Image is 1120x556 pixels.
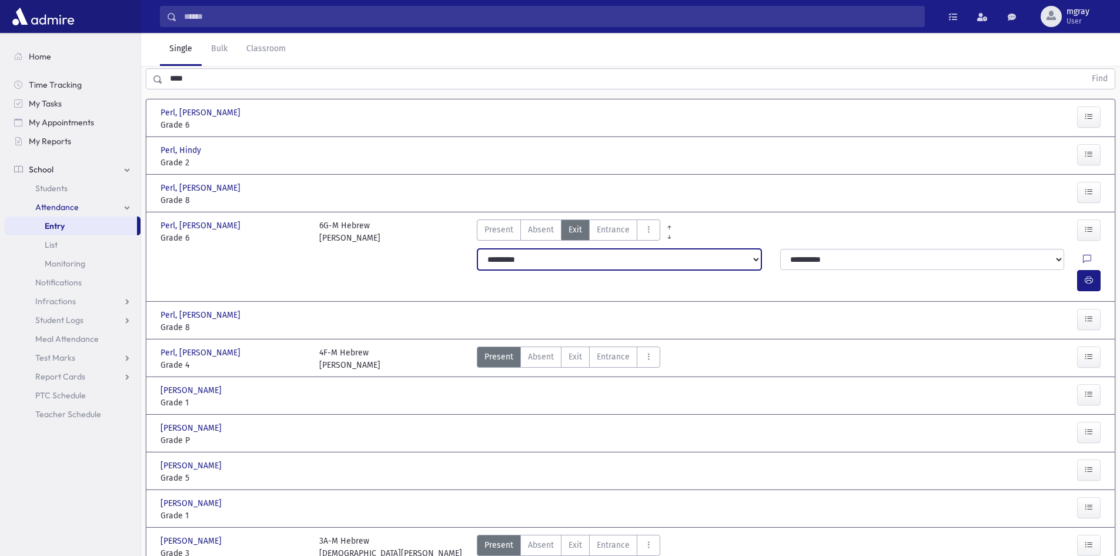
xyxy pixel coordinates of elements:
span: mgray [1066,7,1089,16]
a: List [5,235,141,254]
span: [PERSON_NAME] [161,384,224,397]
span: Grade 8 [161,321,307,334]
div: 4F-M Hebrew [PERSON_NAME] [319,347,380,371]
span: PTC Schedule [35,390,86,401]
span: [PERSON_NAME] [161,422,224,434]
span: Absent [528,351,554,363]
span: Grade 2 [161,157,307,169]
span: Notifications [35,277,82,288]
div: AttTypes [477,219,660,244]
a: Home [5,47,141,66]
span: Absent [528,539,554,551]
a: Notifications [5,273,141,292]
span: Grade 6 [161,232,307,244]
span: User [1066,16,1089,26]
a: Test Marks [5,348,141,367]
span: Perl, [PERSON_NAME] [161,182,243,194]
a: Report Cards [5,367,141,386]
span: Grade 4 [161,359,307,371]
span: Home [29,51,51,62]
span: Grade 1 [161,397,307,409]
a: Teacher Schedule [5,405,141,424]
a: My Tasks [5,94,141,113]
a: Time Tracking [5,75,141,94]
a: Attendance [5,198,141,217]
span: Entrance [597,224,630,236]
span: Present [484,539,513,551]
span: Infractions [35,296,76,307]
span: Exit [569,351,582,363]
span: Perl, [PERSON_NAME] [161,106,243,119]
a: My Appointments [5,113,141,132]
a: Student Logs [5,311,141,329]
a: Entry [5,217,137,235]
a: My Reports [5,132,141,151]
span: My Appointments [29,117,94,128]
a: Infractions [5,292,141,311]
span: Grade P [161,434,307,447]
span: School [29,164,54,175]
span: [PERSON_NAME] [161,497,224,510]
span: Grade 8 [161,194,307,207]
span: Students [35,183,68,194]
a: Meal Attendance [5,329,141,348]
span: Perl, [PERSON_NAME] [161,347,243,359]
span: [PERSON_NAME] [161,535,224,547]
div: AttTypes [477,347,660,371]
img: AdmirePro [9,5,77,28]
span: Perl, [PERSON_NAME] [161,219,243,232]
a: Classroom [237,33,295,66]
a: Students [5,179,141,198]
span: List [45,239,58,250]
span: My Tasks [29,98,62,109]
div: 6G-M Hebrew [PERSON_NAME] [319,219,380,244]
span: Present [484,351,513,363]
a: Single [160,33,202,66]
span: Absent [528,224,554,236]
input: Search [177,6,924,27]
span: Exit [569,539,582,551]
a: Bulk [202,33,237,66]
span: Test Marks [35,352,75,363]
span: Entry [45,221,65,231]
span: Perl, [PERSON_NAME] [161,309,243,321]
a: School [5,160,141,179]
a: Monitoring [5,254,141,273]
button: Find [1085,69,1115,89]
span: Attendance [35,202,79,212]
span: My Reports [29,136,71,147]
span: Report Cards [35,371,85,382]
span: Monitoring [45,258,85,269]
span: Present [484,224,513,236]
span: Entrance [597,351,630,363]
span: Perl, Hindy [161,144,203,157]
a: PTC Schedule [5,386,141,405]
span: Grade 6 [161,119,307,131]
span: [PERSON_NAME] [161,460,224,472]
span: Teacher Schedule [35,409,101,420]
span: Grade 1 [161,510,307,522]
span: Time Tracking [29,79,82,90]
span: Exit [569,224,582,236]
span: Grade 5 [161,472,307,484]
span: Student Logs [35,315,83,325]
span: Meal Attendance [35,334,99,344]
